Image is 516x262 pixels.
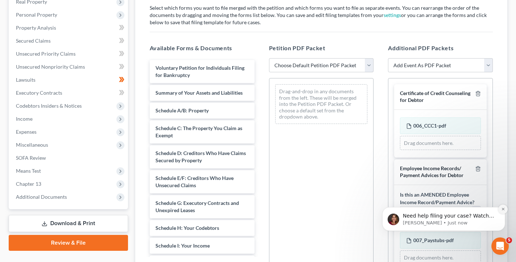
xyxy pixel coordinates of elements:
span: Income [16,116,33,122]
h5: Available Forms & Documents [150,44,255,52]
span: Codebtors Insiders & Notices [16,103,82,109]
button: Dismiss notification [127,43,136,52]
span: Executory Contracts [16,90,62,96]
span: Unsecured Nonpriority Claims [16,64,85,70]
a: Unsecured Priority Claims [10,47,128,60]
span: Secured Claims [16,38,51,44]
a: Lawsuits [10,73,128,86]
iframe: Intercom notifications message [371,162,516,242]
span: Schedule E/F: Creditors Who Have Unsecured Claims [155,175,234,188]
a: SOFA Review [10,151,128,164]
a: Executory Contracts [10,86,128,99]
a: Secured Claims [10,34,128,47]
span: Schedule D: Creditors Who Have Claims Secured by Property [155,150,246,163]
span: Property Analysis [16,25,56,31]
img: Profile image for Katie [16,52,28,64]
span: Schedule A/B: Property [155,107,209,113]
div: message notification from Katie, Just now. Need help filing your case? Watch this video! Still ne... [11,46,134,69]
span: Voluntary Petition for Individuals Filing for Bankruptcy [155,65,244,78]
span: 5 [506,237,512,243]
span: SOFA Review [16,155,46,161]
span: Additional Documents [16,194,67,200]
a: Download & Print [9,215,128,232]
span: Lawsuits [16,77,35,83]
p: Message from Katie, sent Just now [31,58,125,65]
span: Schedule G: Executory Contracts and Unexpired Leases [155,200,239,213]
span: Unsecured Priority Claims [16,51,76,57]
h5: Additional PDF Packets [388,44,493,52]
span: Petition PDF Packet [269,44,325,51]
span: Schedule C: The Property You Claim as Exempt [155,125,242,138]
a: Unsecured Nonpriority Claims [10,60,128,73]
a: Review & File [9,235,128,251]
span: Schedule I: Your Income [155,242,210,249]
div: Drag documents here. [400,136,481,150]
a: settings [384,12,401,18]
div: Drag-and-drop in any documents from the left. These will be merged into the Petition PDF Packet. ... [275,84,368,124]
span: Schedule H: Your Codebtors [155,225,219,231]
span: Means Test [16,168,41,174]
a: Property Analysis [10,21,128,34]
span: Chapter 13 [16,181,41,187]
span: Certificate of Credit Counseling for Debtor [400,90,470,103]
span: Miscellaneous [16,142,48,148]
iframe: Intercom live chat [491,237,509,255]
span: Expenses [16,129,37,135]
p: Select which forms you want to file merged with the petition and which forms you want to file as ... [150,4,493,26]
span: Need help filing your case? Watch this video! Still need help? Here are two articles with instruc... [31,51,124,100]
span: Personal Property [16,12,57,18]
span: Summary of Your Assets and Liabilities [155,90,243,96]
span: 006_CCC1-pdf [413,123,446,129]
